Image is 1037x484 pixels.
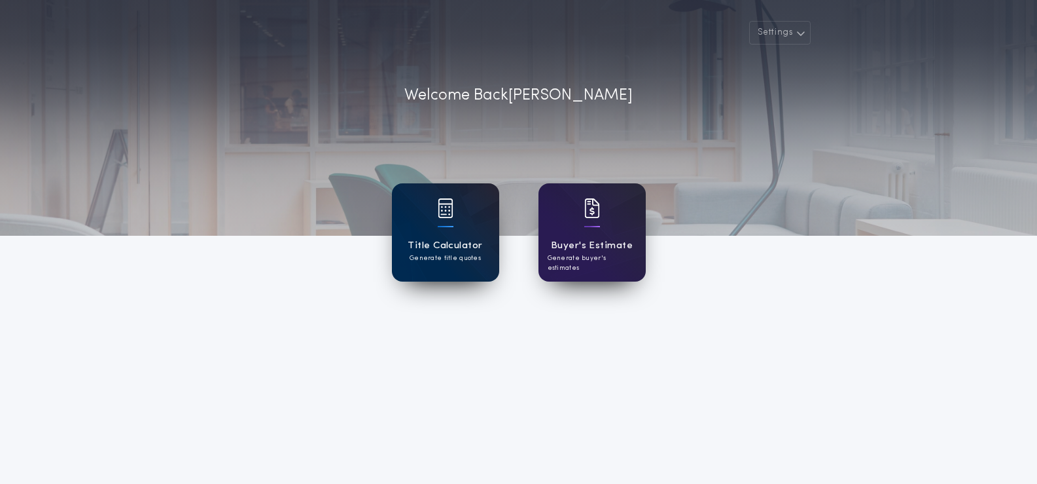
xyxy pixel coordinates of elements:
[584,198,600,218] img: card icon
[408,238,482,253] h1: Title Calculator
[410,253,481,263] p: Generate title quotes
[749,21,811,45] button: Settings
[438,198,453,218] img: card icon
[404,84,633,107] p: Welcome Back [PERSON_NAME]
[551,238,633,253] h1: Buyer's Estimate
[392,183,499,282] a: card iconTitle CalculatorGenerate title quotes
[548,253,637,273] p: Generate buyer's estimates
[538,183,646,282] a: card iconBuyer's EstimateGenerate buyer's estimates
